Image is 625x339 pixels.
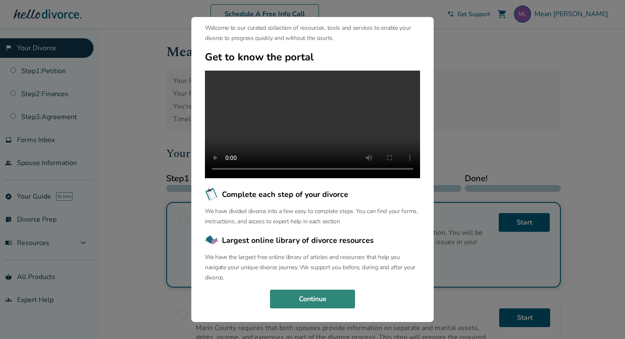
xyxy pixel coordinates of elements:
span: Largest online library of divorce resources [222,235,374,246]
img: Complete each step of your divorce [205,188,219,201]
h2: Get to know the portal [205,50,420,64]
span: Complete each step of your divorce [222,189,348,200]
button: Continue [270,290,355,308]
img: Largest online library of divorce resources [205,234,219,247]
iframe: Chat Widget [582,298,625,339]
p: We have the largest free online library of articles and resources that help you navigate your uni... [205,252,420,283]
p: Welcome to our curated collection of resources, tools and services to enable your divorce to prog... [205,23,420,43]
p: We have divided divorce into a few easy to complete steps. You can find your forms, instructions,... [205,206,420,227]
